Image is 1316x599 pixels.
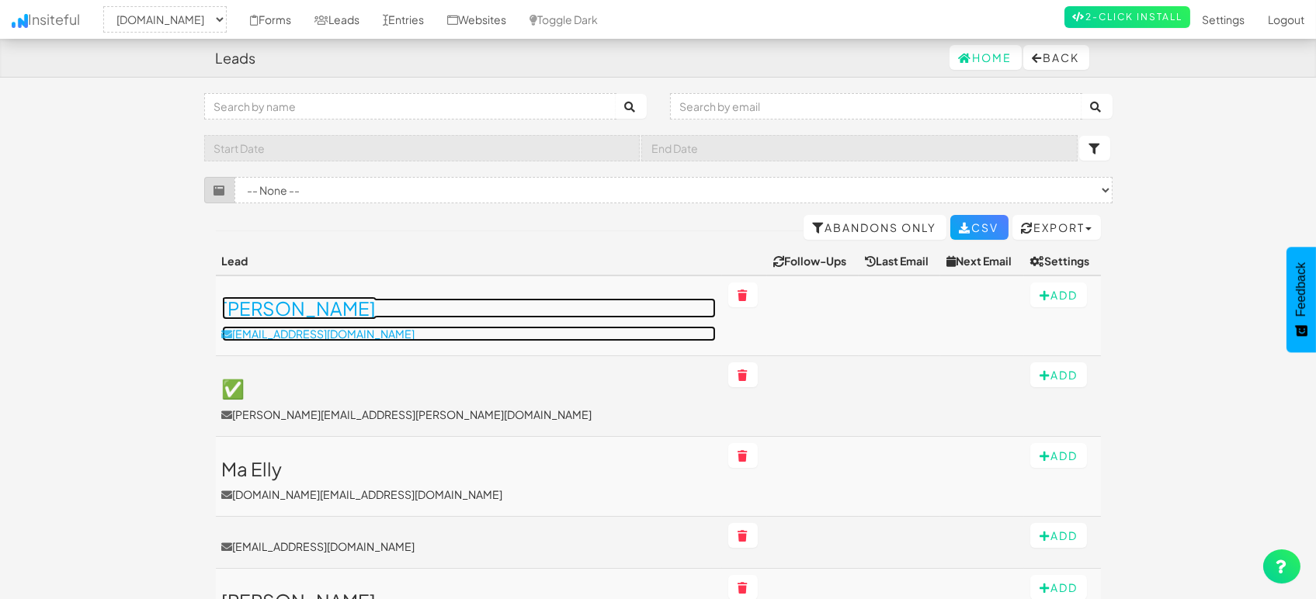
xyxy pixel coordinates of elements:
h3: [PERSON_NAME] [222,298,716,318]
input: End Date [641,135,1078,161]
a: Abandons Only [804,215,946,240]
h3: Ma Elly [222,459,716,479]
button: Add [1030,362,1087,387]
th: Settings [1024,247,1101,275]
p: [PERSON_NAME][EMAIL_ADDRESS][PERSON_NAME][DOMAIN_NAME] [222,407,716,422]
th: Last Email [859,247,940,275]
button: Add [1030,282,1087,307]
button: Back [1023,45,1089,70]
img: icon.png [12,14,28,28]
button: Export [1012,215,1101,240]
a: [EMAIL_ADDRESS][DOMAIN_NAME] [222,538,716,554]
a: Ma Elly[DOMAIN_NAME][EMAIL_ADDRESS][DOMAIN_NAME] [222,459,716,502]
th: Lead [216,247,722,275]
a: Home [950,45,1022,70]
a: CSV [950,215,1009,240]
th: Next Email [940,247,1023,275]
input: Start Date [204,135,641,161]
button: Add [1030,523,1087,548]
a: ✅[PERSON_NAME][EMAIL_ADDRESS][PERSON_NAME][DOMAIN_NAME] [222,378,716,421]
h3: ✅ [222,378,716,398]
span: Feedback [1294,262,1308,317]
button: Feedback - Show survey [1286,247,1316,352]
h4: Leads [216,50,256,66]
th: Follow-Ups [767,247,859,275]
input: Search by email [670,93,1082,119]
p: [EMAIL_ADDRESS][DOMAIN_NAME] [222,326,716,341]
p: [DOMAIN_NAME][EMAIL_ADDRESS][DOMAIN_NAME] [222,486,716,502]
button: Add [1030,443,1087,468]
a: 2-Click Install [1064,6,1190,28]
a: [PERSON_NAME][EMAIL_ADDRESS][DOMAIN_NAME] [222,298,716,341]
input: Search by name [204,93,616,119]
